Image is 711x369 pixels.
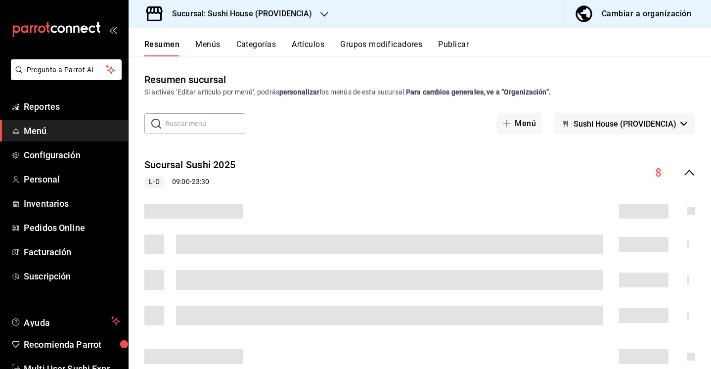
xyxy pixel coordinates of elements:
[24,221,120,234] span: Pedidos Online
[24,100,120,113] span: Reportes
[24,315,107,327] span: Ayuda
[144,40,179,56] button: Resumen
[24,197,120,210] span: Inventarios
[24,270,120,283] span: Suscripción
[145,177,163,187] span: L-D
[195,40,220,56] button: Menús
[497,113,542,134] button: Menú
[129,150,711,196] div: collapse-menu-row
[27,65,106,75] span: Pregunta a Parrot AI
[165,114,245,134] input: Buscar menú
[109,26,117,34] button: open_drawer_menu
[236,40,276,56] button: Categorías
[24,148,120,162] span: Configuración
[340,40,422,56] button: Grupos modificadores
[144,87,695,97] div: Si activas ‘Editar artículo por menú’, podrás los menús de esta sucursal.
[602,7,691,21] div: Cambiar a organización
[11,59,122,80] button: Pregunta a Parrot AI
[554,113,695,134] button: Sushi House (PROVIDENCIA)
[144,158,235,172] button: Sucursal Sushi 2025
[438,40,469,56] button: Publicar
[24,245,120,259] span: Facturación
[24,173,120,186] span: Personal
[144,40,711,56] div: navigation tabs
[279,88,320,96] strong: personalizar
[144,72,226,87] div: Resumen sucursal
[24,338,120,351] span: Recomienda Parrot
[24,124,120,138] span: Menú
[164,8,312,20] h3: Sucursal: Sushi House (PROVIDENCIA)
[406,88,551,96] strong: Para cambios generales, ve a “Organización”.
[7,72,122,82] a: Pregunta a Parrot AI
[574,119,676,129] span: Sushi House (PROVIDENCIA)
[292,40,324,56] button: Artículos
[144,176,235,188] div: 09:00 - 23:30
